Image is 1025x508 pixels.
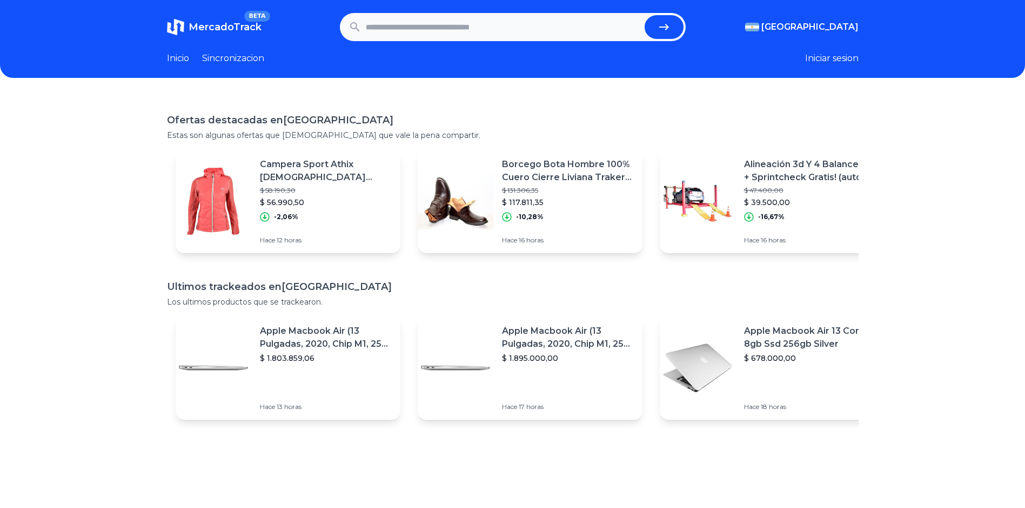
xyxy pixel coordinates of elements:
[502,186,634,195] p: $ 131.306,35
[167,18,262,36] a: MercadoTrackBETA
[418,330,493,406] img: Featured image
[744,353,876,364] p: $ 678.000,00
[260,236,392,245] p: Hace 12 horas
[418,316,642,420] a: Featured imageApple Macbook Air (13 Pulgadas, 2020, Chip M1, 256 Gb De Ssd, 8 Gb De Ram) - Plata$...
[189,21,262,33] span: MercadoTrack
[260,197,392,208] p: $ 56.990,50
[260,353,392,364] p: $ 1.803.859,06
[260,158,392,184] p: Campera Sport Athix [DEMOGRAPHIC_DATA] Ultraliviana - Fitness Point Mujer
[418,149,642,253] a: Featured imageBorcego Bota Hombre 100% Cuero Cierre Liviana Trakers [PERSON_NAME]$ 131.306,35$ 11...
[745,21,859,34] button: [GEOGRAPHIC_DATA]
[744,236,876,245] p: Hace 16 horas
[176,330,251,406] img: Featured image
[744,158,876,184] p: Alineación 3d Y 4 Balanceos + Sprintcheck Gratis! (autos)
[744,403,876,411] p: Hace 18 horas
[167,113,859,128] h1: Ofertas destacadas en [GEOGRAPHIC_DATA]
[758,213,785,221] p: -16,67%
[744,325,876,351] p: Apple Macbook Air 13 Core I5 8gb Ssd 256gb Silver
[418,163,493,239] img: Featured image
[260,403,392,411] p: Hace 13 horas
[744,197,876,208] p: $ 39.500,00
[745,23,759,31] img: Argentina
[660,316,885,420] a: Featured imageApple Macbook Air 13 Core I5 8gb Ssd 256gb Silver$ 678.000,00Hace 18 horas
[502,197,634,208] p: $ 117.811,35
[167,18,184,36] img: MercadoTrack
[744,186,876,195] p: $ 47.400,00
[167,296,859,307] p: Los ultimos productos que se trackearon.
[260,325,392,351] p: Apple Macbook Air (13 Pulgadas, 2020, Chip M1, 256 Gb De Ssd, 8 Gb De Ram) - Plata
[502,236,634,245] p: Hace 16 horas
[260,186,392,195] p: $ 58.190,30
[516,213,544,221] p: -10,28%
[274,213,298,221] p: -2,06%
[202,52,264,65] a: Sincronizacion
[176,149,400,253] a: Featured imageCampera Sport Athix [DEMOGRAPHIC_DATA] Ultraliviana - Fitness Point Mujer$ 58.190,3...
[502,353,634,364] p: $ 1.895.000,00
[176,163,251,239] img: Featured image
[660,163,735,239] img: Featured image
[502,325,634,351] p: Apple Macbook Air (13 Pulgadas, 2020, Chip M1, 256 Gb De Ssd, 8 Gb De Ram) - Plata
[502,403,634,411] p: Hace 17 horas
[167,279,859,294] h1: Ultimos trackeados en [GEOGRAPHIC_DATA]
[761,21,859,34] span: [GEOGRAPHIC_DATA]
[167,52,189,65] a: Inicio
[502,158,634,184] p: Borcego Bota Hombre 100% Cuero Cierre Liviana Trakers [PERSON_NAME]
[660,330,735,406] img: Featured image
[660,149,885,253] a: Featured imageAlineación 3d Y 4 Balanceos + Sprintcheck Gratis! (autos)$ 47.400,00$ 39.500,00-16,...
[176,316,400,420] a: Featured imageApple Macbook Air (13 Pulgadas, 2020, Chip M1, 256 Gb De Ssd, 8 Gb De Ram) - Plata$...
[167,130,859,141] p: Estas son algunas ofertas que [DEMOGRAPHIC_DATA] que vale la pena compartir.
[805,52,859,65] button: Iniciar sesion
[244,11,270,22] span: BETA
